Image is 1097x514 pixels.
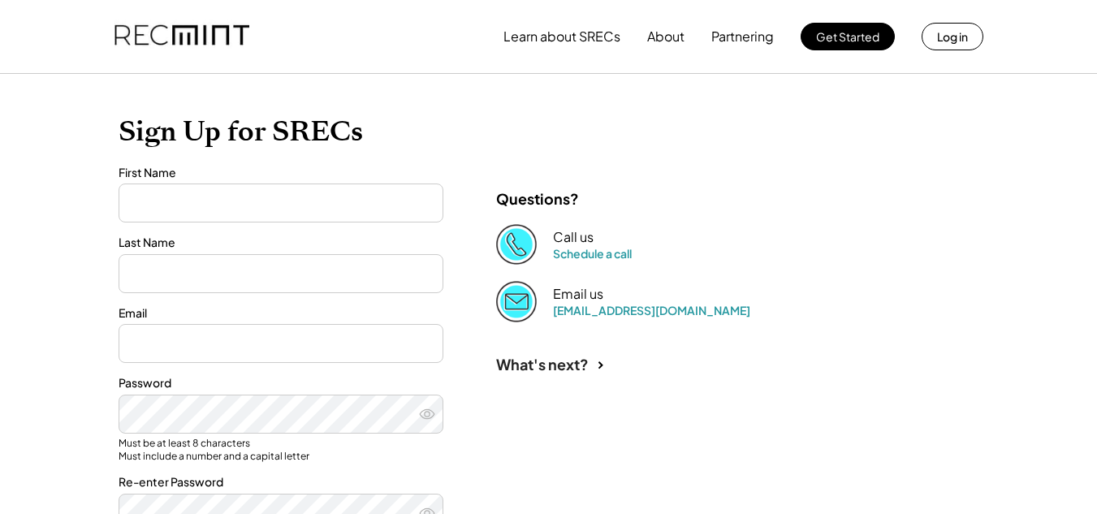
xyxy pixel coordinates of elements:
[553,303,750,317] a: [EMAIL_ADDRESS][DOMAIN_NAME]
[119,305,443,322] div: Email
[119,437,443,462] div: Must be at least 8 characters Must include a number and a capital letter
[119,235,443,251] div: Last Name
[553,246,632,261] a: Schedule a call
[503,20,620,53] button: Learn about SRECs
[119,165,443,181] div: First Name
[119,375,443,391] div: Password
[496,224,537,265] img: Phone%20copy%403x.png
[801,23,895,50] button: Get Started
[922,23,983,50] button: Log in
[496,355,589,374] div: What's next?
[496,281,537,322] img: Email%202%403x.png
[553,286,603,303] div: Email us
[647,20,685,53] button: About
[119,474,443,490] div: Re-enter Password
[711,20,774,53] button: Partnering
[553,229,594,246] div: Call us
[114,9,249,64] img: recmint-logotype%403x.png
[496,189,579,208] div: Questions?
[119,114,979,149] h1: Sign Up for SRECs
